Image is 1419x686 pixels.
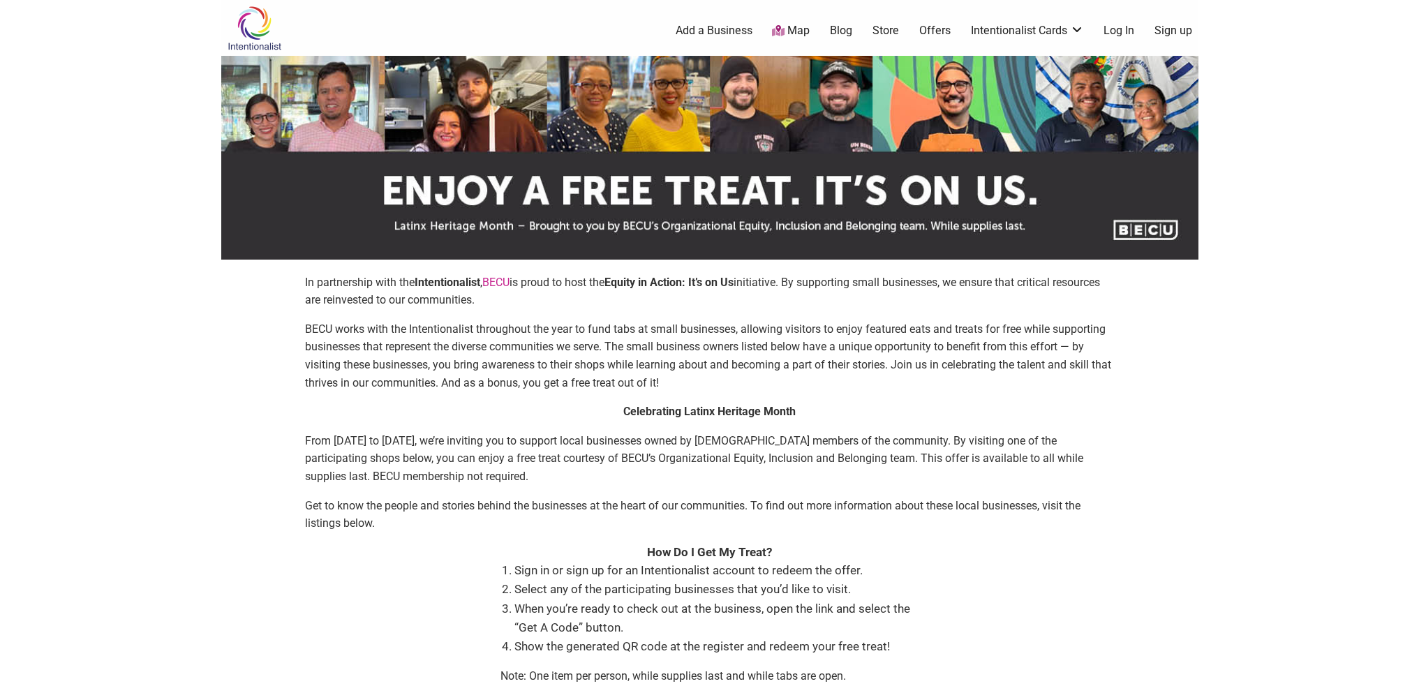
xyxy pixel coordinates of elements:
[514,637,919,656] li: Show the generated QR code at the register and redeem your free treat!
[604,276,734,289] strong: Equity in Action: It’s on Us
[221,56,1198,260] img: sponsor logo
[514,580,919,599] li: Select any of the participating businesses that you’d like to visit.
[305,274,1115,309] p: In partnership with the , is proud to host the initiative. By supporting small businesses, we ens...
[305,320,1115,392] p: BECU works with the Intentionalist throughout the year to fund tabs at small businesses, allowing...
[1154,23,1192,38] a: Sign up
[623,405,796,418] strong: Celebrating Latinx Heritage Month
[676,23,752,38] a: Add a Business
[500,667,919,685] p: Note: One item per person, while supplies last and while tabs are open.
[221,6,288,51] img: Intentionalist
[872,23,899,38] a: Store
[514,599,919,637] li: When you’re ready to check out at the business, open the link and select the “Get A Code” button.
[647,545,772,559] strong: How Do I Get My Treat?
[919,23,951,38] a: Offers
[514,561,919,580] li: Sign in or sign up for an Intentionalist account to redeem the offer.
[305,497,1115,532] p: Get to know the people and stories behind the businesses at the heart of our communities. To find...
[772,23,810,39] a: Map
[415,276,480,289] strong: Intentionalist
[305,432,1115,486] p: From [DATE] to [DATE], we’re inviting you to support local businesses owned by [DEMOGRAPHIC_DATA]...
[1104,23,1134,38] a: Log In
[971,23,1084,38] a: Intentionalist Cards
[830,23,852,38] a: Blog
[482,276,510,289] a: BECU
